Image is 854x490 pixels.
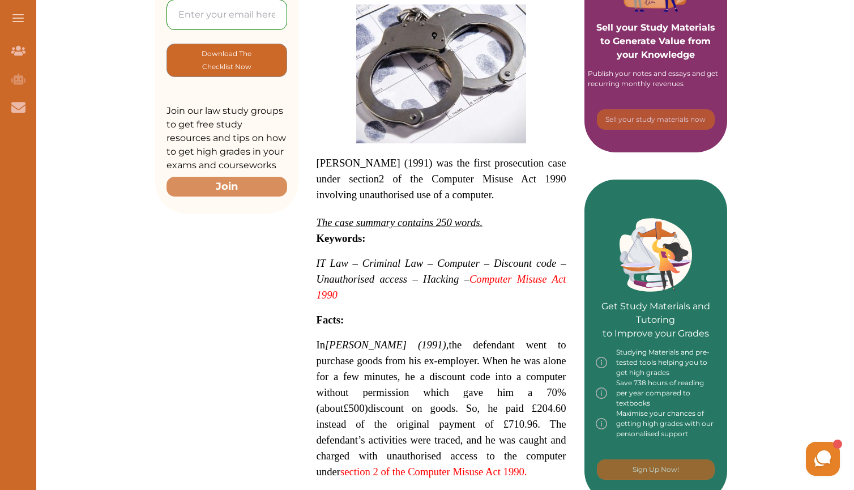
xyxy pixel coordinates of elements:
[166,104,287,172] p: Join our law study groups to get free study resources and tips on how to get high grades in your ...
[317,339,566,414] span: the defendant went to purchase goods from his ex-employer. When he was alone for a few minutes, h...
[317,314,344,326] strong: Facts:
[166,44,287,77] button: [object Object]
[317,173,566,201] span: 2 of the Computer Misuse Act 1990 involving unauthorised use of a computer.
[340,466,527,478] a: section 2 of the Computer Misuse Act 1990.
[317,257,566,301] span: IT Law – Criminal Law – Computer – Discount code – Unauthorised access – Hacking –
[356,5,526,143] img: International-Criminal-Law-Study-Module-300x245.jpg
[596,268,716,340] p: Get Study Materials and Tutoring to Improve your Grades
[317,402,566,478] span: discount on goods. So, he paid £204.60 instead of the original payment of £710.96. The defendant’...
[596,378,607,408] img: info-img
[317,339,446,351] span: In
[190,47,264,74] p: Download The Checklist Now
[620,218,692,292] img: Green card image
[597,109,715,130] button: [object Object]
[446,339,449,351] em: ,
[605,114,706,125] p: Sell your study materials now
[317,216,483,228] em: The case summary contains 250 words.
[596,347,607,378] img: info-img
[582,439,843,479] iframe: HelpCrunch
[588,69,724,89] div: Publish your notes and essays and get recurring monthly revenues
[343,402,368,414] span: £500)
[596,378,716,408] div: Save 738 hours of reading per year compared to textbooks
[325,339,446,351] em: [PERSON_NAME] (1991)
[596,347,716,378] div: Studying Materials and pre-tested tools helping you to get high grades
[317,232,366,244] strong: Keywords:
[166,177,287,197] button: Join
[317,157,566,201] span: [PERSON_NAME] (1991) w
[596,408,607,439] img: info-img
[596,408,716,439] div: Maximise your chances of getting high grades with our personalised support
